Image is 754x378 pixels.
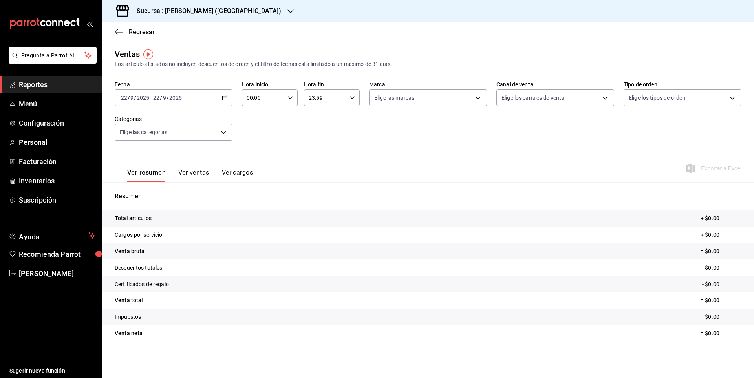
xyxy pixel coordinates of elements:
p: Venta bruta [115,247,145,256]
span: Elige las categorías [120,128,168,136]
p: Venta total [115,296,143,305]
span: Personal [19,137,95,148]
p: = $0.00 [701,329,741,338]
p: Total artículos [115,214,152,223]
input: ---- [169,95,182,101]
p: Impuestos [115,313,141,321]
span: Elige los tipos de orden [629,94,685,102]
p: + $0.00 [701,214,741,223]
button: Pregunta a Parrot AI [9,47,97,64]
input: -- [130,95,134,101]
span: Menú [19,99,95,109]
p: Descuentos totales [115,264,162,272]
p: = $0.00 [701,247,741,256]
button: Ver resumen [127,169,166,182]
input: -- [153,95,160,101]
span: Suscripción [19,195,95,205]
div: Ventas [115,48,140,60]
h3: Sucursal: [PERSON_NAME] ([GEOGRAPHIC_DATA]) [130,6,281,16]
button: Regresar [115,28,155,36]
button: open_drawer_menu [86,20,93,27]
label: Hora fin [304,82,360,87]
p: = $0.00 [701,296,741,305]
span: Sugerir nueva función [9,367,95,375]
p: - $0.00 [702,264,741,272]
p: Certificados de regalo [115,280,169,289]
input: -- [163,95,167,101]
label: Fecha [115,82,232,87]
button: Ver ventas [178,169,209,182]
label: Categorías [115,116,232,122]
span: Inventarios [19,175,95,186]
input: ---- [136,95,150,101]
p: Cargos por servicio [115,231,163,239]
img: Tooltip marker [143,49,153,59]
span: [PERSON_NAME] [19,268,95,279]
span: Reportes [19,79,95,90]
label: Canal de venta [496,82,614,87]
span: Configuración [19,118,95,128]
p: - $0.00 [702,280,741,289]
p: - $0.00 [702,313,741,321]
div: navigation tabs [127,169,253,182]
span: / [160,95,162,101]
input: -- [121,95,128,101]
span: / [128,95,130,101]
p: Resumen [115,192,741,201]
span: Ayuda [19,231,85,240]
span: - [150,95,152,101]
span: / [134,95,136,101]
span: Elige las marcas [374,94,414,102]
span: / [167,95,169,101]
span: Regresar [129,28,155,36]
button: Ver cargos [222,169,253,182]
span: Elige los canales de venta [501,94,564,102]
span: Pregunta a Parrot AI [21,51,84,60]
label: Hora inicio [242,82,298,87]
span: Facturación [19,156,95,167]
p: + $0.00 [701,231,741,239]
p: Venta neta [115,329,143,338]
span: Recomienda Parrot [19,249,95,259]
div: Los artículos listados no incluyen descuentos de orden y el filtro de fechas está limitado a un m... [115,60,741,68]
label: Tipo de orden [624,82,741,87]
a: Pregunta a Parrot AI [5,57,97,65]
label: Marca [369,82,487,87]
